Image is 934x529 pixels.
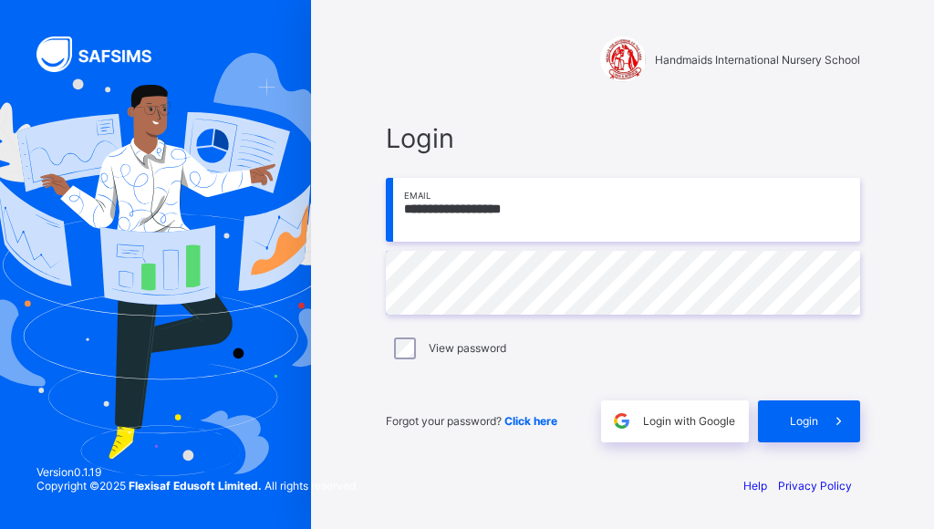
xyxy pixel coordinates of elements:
[790,414,818,428] span: Login
[129,479,262,493] strong: Flexisaf Edusoft Limited.
[36,479,358,493] span: Copyright © 2025 All rights reserved.
[655,53,860,67] span: Handmaids International Nursery School
[36,465,358,479] span: Version 0.1.19
[386,122,860,154] span: Login
[643,414,735,428] span: Login with Google
[429,341,506,355] label: View password
[386,414,557,428] span: Forgot your password?
[778,479,852,493] a: Privacy Policy
[743,479,767,493] a: Help
[611,410,632,431] img: google.396cfc9801f0270233282035f929180a.svg
[504,414,557,428] a: Click here
[36,36,173,72] img: SAFSIMS Logo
